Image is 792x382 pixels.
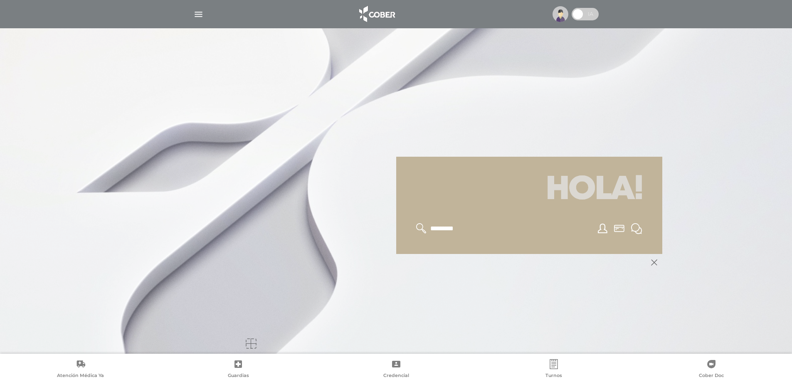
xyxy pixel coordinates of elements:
span: Turnos [545,372,562,380]
img: logo_cober_home-white.png [355,4,398,24]
a: Turnos [475,359,632,380]
a: Cober Doc [633,359,790,380]
span: Cober Doc [699,372,724,380]
a: Atención Médica Ya [2,359,159,380]
img: Cober_menu-lines-white.svg [193,9,204,20]
a: Credencial [317,359,475,380]
img: profile-placeholder.svg [553,6,568,22]
a: Guardias [159,359,317,380]
h1: Hola! [406,167,652,213]
span: Guardias [228,372,249,380]
span: Credencial [383,372,409,380]
span: Atención Médica Ya [57,372,104,380]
